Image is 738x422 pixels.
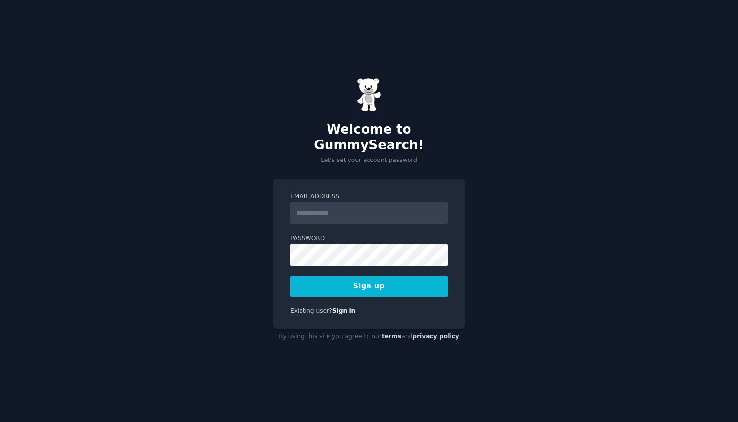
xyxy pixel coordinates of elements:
[290,192,448,201] label: Email Address
[273,122,465,153] h2: Welcome to GummySearch!
[290,307,332,314] span: Existing user?
[290,234,448,243] label: Password
[412,333,459,340] a: privacy policy
[290,276,448,297] button: Sign up
[273,329,465,344] div: By using this site you agree to our and
[273,156,465,165] p: Let's set your account password
[332,307,356,314] a: Sign in
[382,333,401,340] a: terms
[357,78,381,112] img: Gummy Bear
